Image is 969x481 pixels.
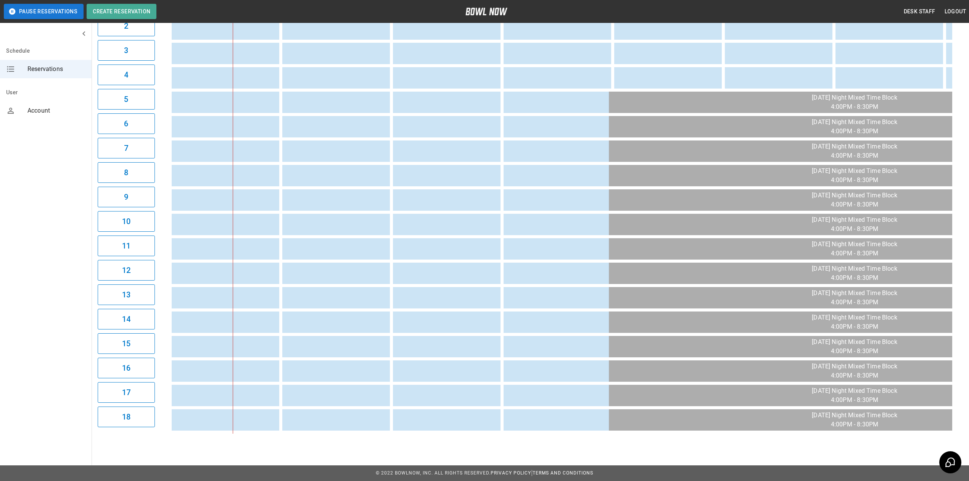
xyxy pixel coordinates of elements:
h6: 6 [124,118,128,130]
h6: 9 [124,191,128,203]
h6: 7 [124,142,128,154]
button: 11 [98,236,155,256]
button: 4 [98,65,155,85]
button: 7 [98,138,155,158]
button: 12 [98,260,155,281]
a: Terms and Conditions [533,470,593,476]
h6: 12 [122,264,130,276]
button: 18 [98,407,155,427]
span: Account [27,106,85,115]
button: 8 [98,162,155,183]
button: Desk Staff [901,5,938,19]
h6: 15 [122,337,130,350]
button: 13 [98,284,155,305]
h6: 8 [124,166,128,179]
button: Logout [942,5,969,19]
button: 5 [98,89,155,110]
button: 2 [98,16,155,36]
h6: 17 [122,386,130,399]
h6: 4 [124,69,128,81]
button: 17 [98,382,155,403]
button: 14 [98,309,155,329]
button: 3 [98,40,155,61]
h6: 5 [124,93,128,105]
button: Pause Reservations [4,4,84,19]
span: © 2022 BowlNow, Inc. All Rights Reserved. [376,470,491,476]
a: Privacy Policy [491,470,531,476]
h6: 10 [122,215,130,228]
button: 9 [98,187,155,207]
h6: 3 [124,44,128,56]
h6: 11 [122,240,130,252]
h6: 2 [124,20,128,32]
button: 16 [98,358,155,378]
h6: 16 [122,362,130,374]
h6: 14 [122,313,130,325]
img: logo [465,8,507,15]
button: 10 [98,211,155,232]
button: Create Reservation [87,4,156,19]
span: Reservations [27,65,85,74]
h6: 13 [122,289,130,301]
h6: 18 [122,411,130,423]
button: 6 [98,113,155,134]
button: 15 [98,333,155,354]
